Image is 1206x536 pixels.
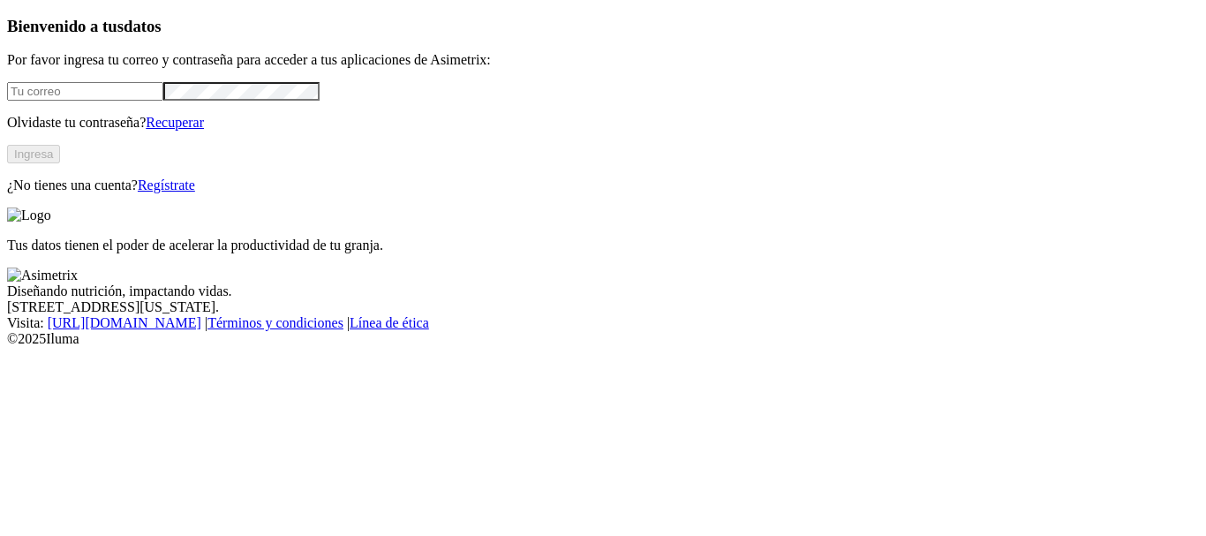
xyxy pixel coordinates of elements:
span: datos [124,17,162,35]
h3: Bienvenido a tus [7,17,1199,36]
p: Por favor ingresa tu correo y contraseña para acceder a tus aplicaciones de Asimetrix: [7,52,1199,68]
a: [URL][DOMAIN_NAME] [48,315,201,330]
input: Tu correo [7,82,163,101]
div: [STREET_ADDRESS][US_STATE]. [7,299,1199,315]
p: Olvidaste tu contraseña? [7,115,1199,131]
p: Tus datos tienen el poder de acelerar la productividad de tu granja. [7,238,1199,253]
button: Ingresa [7,145,60,163]
img: Asimetrix [7,268,78,283]
div: © 2025 Iluma [7,331,1199,347]
img: Logo [7,208,51,223]
a: Regístrate [138,177,195,193]
p: ¿No tienes una cuenta? [7,177,1199,193]
div: Diseñando nutrición, impactando vidas. [7,283,1199,299]
a: Términos y condiciones [207,315,343,330]
a: Recuperar [146,115,204,130]
a: Línea de ética [350,315,429,330]
div: Visita : | | [7,315,1199,331]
